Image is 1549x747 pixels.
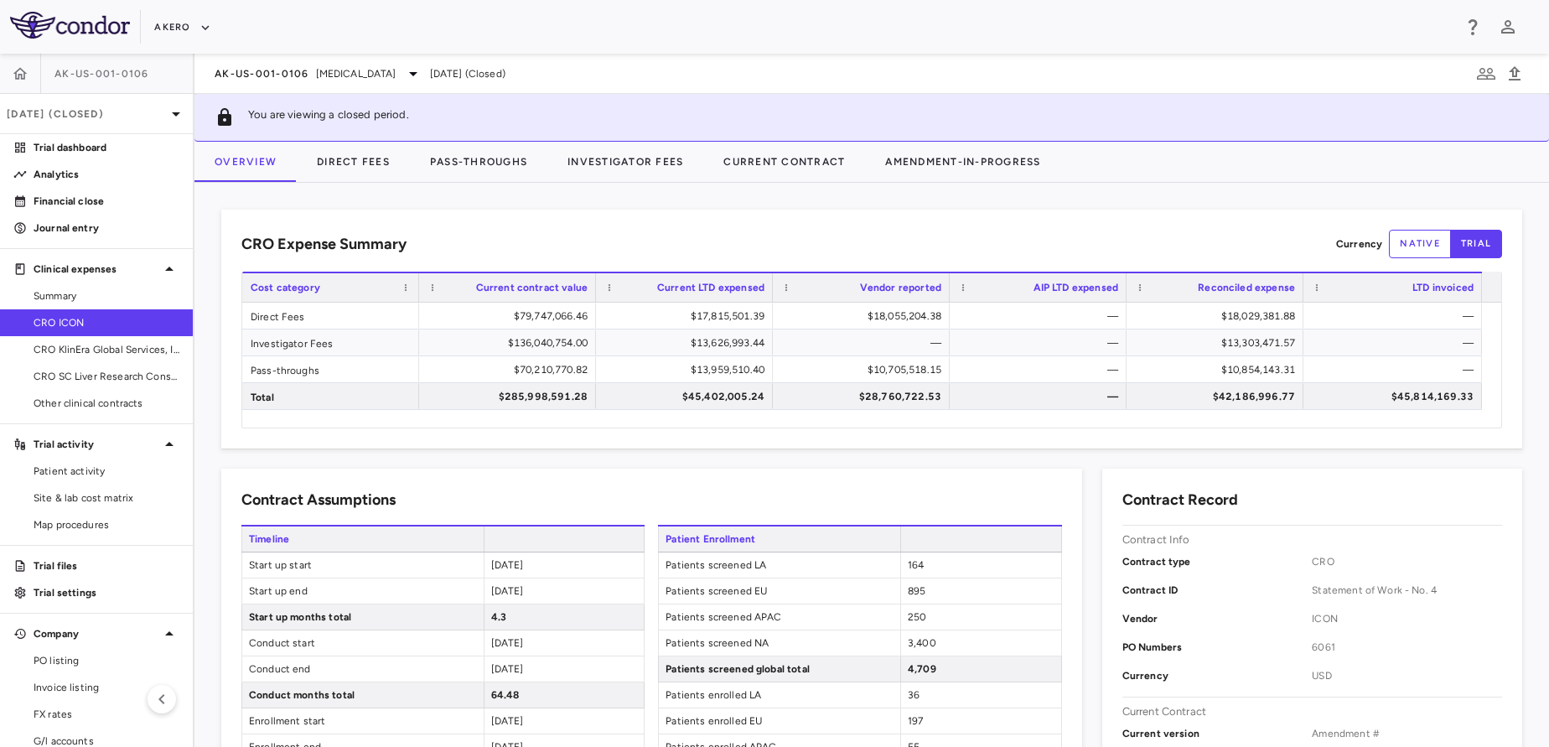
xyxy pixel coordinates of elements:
[241,489,396,511] h6: Contract Assumptions
[1450,230,1502,258] button: trial
[242,682,484,708] span: Conduct months total
[54,67,149,80] span: AK-US-001-0106
[659,578,900,604] span: Patients screened EU
[34,707,179,722] span: FX rates
[611,303,764,329] div: $17,815,501.39
[908,663,936,675] span: 4,709
[154,14,210,41] button: Akero
[297,142,410,182] button: Direct Fees
[1122,489,1238,511] h6: Contract Record
[1318,356,1474,383] div: —
[491,689,520,701] span: 64.48
[242,604,484,630] span: Start up months total
[703,142,865,182] button: Current Contract
[194,142,297,182] button: Overview
[34,517,179,532] span: Map procedures
[1142,329,1295,356] div: $13,303,471.57
[242,303,419,329] div: Direct Fees
[430,66,505,81] span: [DATE] (Closed)
[491,585,524,597] span: [DATE]
[1312,554,1502,569] span: CRO
[34,680,179,695] span: Invoice listing
[34,220,179,236] p: Journal entry
[1412,282,1474,293] span: LTD invoiced
[611,356,764,383] div: $13,959,510.40
[788,383,941,410] div: $28,760,722.53
[34,140,179,155] p: Trial dashboard
[241,527,484,552] span: Timeline
[248,107,409,127] p: You are viewing a closed period.
[434,329,588,356] div: $136,040,754.00
[965,303,1118,329] div: —
[1318,329,1474,356] div: —
[242,708,484,734] span: Enrollment start
[242,383,419,409] div: Total
[908,585,925,597] span: 895
[1122,726,1313,741] p: Current version
[1312,583,1502,598] span: Statement of Work - No. 4
[1389,230,1451,258] button: native
[1034,282,1118,293] span: AIP LTD expensed
[1142,356,1295,383] div: $10,854,143.31
[1318,303,1474,329] div: —
[965,356,1118,383] div: —
[491,637,524,649] span: [DATE]
[1122,704,1206,719] p: Current Contract
[659,630,900,656] span: Patients screened NA
[434,303,588,329] div: $79,747,066.46
[860,282,941,293] span: Vendor reported
[34,653,179,668] span: PO listing
[908,689,920,701] span: 36
[1142,303,1295,329] div: $18,029,381.88
[34,626,159,641] p: Company
[1142,383,1295,410] div: $42,186,996.77
[242,578,484,604] span: Start up end
[865,142,1060,182] button: Amendment-In-Progress
[242,656,484,682] span: Conduct end
[34,342,179,357] span: CRO KlinEra Global Services, Inc
[34,558,179,573] p: Trial files
[316,66,396,81] span: [MEDICAL_DATA]
[1122,668,1313,683] p: Currency
[410,142,547,182] button: Pass-Throughs
[34,262,159,277] p: Clinical expenses
[1198,282,1295,293] span: Reconciled expense
[965,329,1118,356] div: —
[34,369,179,384] span: CRO SC Liver Research Consortium LLC
[34,396,179,411] span: Other clinical contracts
[611,383,764,410] div: $45,402,005.24
[659,682,900,708] span: Patients enrolled LA
[659,656,900,682] span: Patients screened global total
[7,106,166,122] p: [DATE] (Closed)
[242,329,419,355] div: Investigator Fees
[491,611,506,623] span: 4.3
[476,282,588,293] span: Current contract value
[491,663,524,675] span: [DATE]
[611,329,764,356] div: $13,626,993.44
[1122,554,1313,569] p: Contract type
[242,630,484,656] span: Conduct start
[788,356,941,383] div: $10,705,518.15
[1336,236,1382,252] p: Currency
[34,585,179,600] p: Trial settings
[908,715,923,727] span: 197
[1312,668,1502,683] span: USD
[659,604,900,630] span: Patients screened APAC
[965,383,1118,410] div: —
[491,715,524,727] span: [DATE]
[1122,640,1313,655] p: PO Numbers
[1312,726,1502,741] span: Amendment #
[491,559,524,571] span: [DATE]
[242,356,419,382] div: Pass-throughs
[1312,611,1502,626] span: ICON
[1312,640,1502,655] span: 6061
[34,315,179,330] span: CRO ICON
[659,708,900,734] span: Patients enrolled EU
[34,194,179,209] p: Financial close
[242,552,484,578] span: Start up start
[908,611,926,623] span: 250
[34,167,179,182] p: Analytics
[1122,583,1313,598] p: Contract ID
[434,383,588,410] div: $285,998,591.28
[1318,383,1474,410] div: $45,814,169.33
